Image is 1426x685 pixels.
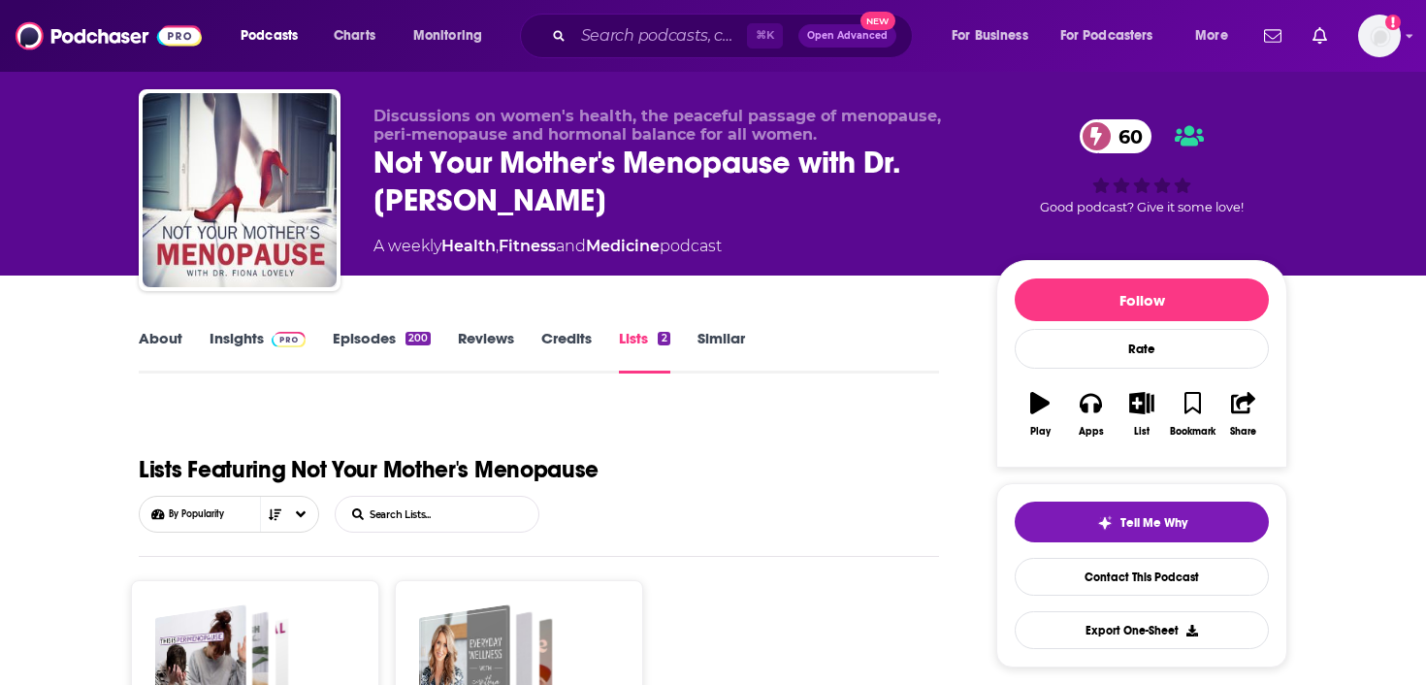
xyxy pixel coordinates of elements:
[499,237,556,255] a: Fitness
[1080,119,1152,153] a: 60
[538,14,931,58] div: Search podcasts, credits, & more...
[1195,22,1228,49] span: More
[210,329,306,374] a: InsightsPodchaser Pro
[321,20,387,51] a: Charts
[458,329,514,374] a: Reviews
[1120,515,1187,531] span: Tell Me Why
[747,23,783,49] span: ⌘ K
[169,508,294,520] span: By Popularity
[541,329,592,374] a: Credits
[1182,20,1252,51] button: open menu
[1170,426,1215,438] div: Bookmark
[1305,19,1335,52] a: Show notifications dropdown
[1015,611,1269,649] button: Export One-Sheet
[556,237,586,255] span: and
[658,332,669,345] div: 2
[798,24,896,48] button: Open AdvancedNew
[1079,426,1104,438] div: Apps
[1230,426,1256,438] div: Share
[1065,379,1116,449] button: Apps
[1134,426,1150,438] div: List
[1015,329,1269,369] div: Rate
[697,329,745,374] a: Similar
[938,20,1053,51] button: open menu
[1040,200,1244,214] span: Good podcast? Give it some love!
[1167,379,1217,449] button: Bookmark
[143,93,337,287] img: Not Your Mother's Menopause with Dr. Fiona Lovely
[139,451,599,488] h1: Lists Featuring Not Your Mother's Menopause
[586,237,660,255] a: Medicine
[373,235,722,258] div: A weekly podcast
[1385,15,1401,30] svg: Add a profile image
[139,329,182,374] a: About
[333,329,431,374] a: Episodes200
[16,17,202,54] img: Podchaser - Follow, Share and Rate Podcasts
[1015,278,1269,321] button: Follow
[807,31,888,41] span: Open Advanced
[1015,558,1269,596] a: Contact This Podcast
[241,22,298,49] span: Podcasts
[1048,20,1182,51] button: open menu
[373,107,941,144] span: Discussions on women's health, the peaceful passage of menopause, peri-menopause and hormonal bal...
[496,237,499,255] span: ,
[227,20,323,51] button: open menu
[400,20,507,51] button: open menu
[619,329,669,374] a: Lists2
[1358,15,1401,57] img: User Profile
[1060,22,1153,49] span: For Podcasters
[441,237,496,255] a: Health
[334,22,375,49] span: Charts
[1015,502,1269,542] button: tell me why sparkleTell Me Why
[1358,15,1401,57] span: Logged in as rlobelson
[1117,379,1167,449] button: List
[860,12,895,30] span: New
[413,22,482,49] span: Monitoring
[996,107,1287,227] div: 60Good podcast? Give it some love!
[1358,15,1401,57] button: Show profile menu
[405,332,431,345] div: 200
[272,332,306,347] img: Podchaser Pro
[1256,19,1289,52] a: Show notifications dropdown
[952,22,1028,49] span: For Business
[1218,379,1269,449] button: Share
[139,496,319,533] button: Choose List sort
[1097,515,1113,531] img: tell me why sparkle
[1030,426,1051,438] div: Play
[573,20,747,51] input: Search podcasts, credits, & more...
[1015,379,1065,449] button: Play
[1099,119,1152,153] span: 60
